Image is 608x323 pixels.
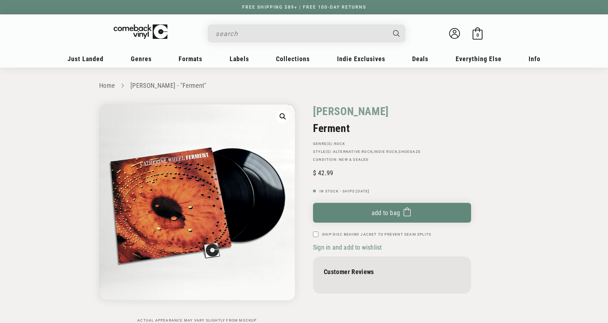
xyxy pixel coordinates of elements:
a: Alternative Rock [333,150,373,154]
a: [PERSON_NAME] - "Ferment" [130,82,207,89]
span: 42.99 [313,169,333,177]
span: Everything Else [456,55,502,63]
span: Indie Exclusives [337,55,385,63]
h2: Ferment [313,122,471,135]
span: Add to bag [372,209,400,217]
media-gallery: Gallery Viewer [99,104,295,323]
a: Indie Rock [374,150,397,154]
a: Rock [334,142,345,146]
span: Labels [230,55,249,63]
button: Sign in and add to wishlist [313,243,384,251]
span: Collections [276,55,310,63]
span: Just Landed [68,55,103,63]
input: search [216,26,386,41]
label: Ship Disc Behind Jacket To Prevent Seam Splits [322,232,431,237]
p: GENRE(S): [313,142,471,146]
div: Search [208,24,405,42]
span: Info [529,55,540,63]
span: Sign in and add to wishlist [313,244,382,251]
p: STYLE(S): , , [313,150,471,154]
p: Customer Reviews [324,268,460,276]
p: In Stock - Ships [DATE] [313,189,471,194]
span: Formats [179,55,202,63]
button: Search [387,24,406,42]
a: FREE SHIPPING $89+ | FREE 100-DAY RETURNS [235,5,373,10]
p: Condition: New & Sealed [313,158,471,162]
nav: breadcrumbs [99,81,509,91]
span: 0 [476,32,479,38]
button: Add to bag [313,203,471,223]
span: Genres [131,55,152,63]
a: Home [99,82,115,89]
span: $ [313,169,316,177]
span: Deals [412,55,428,63]
p: Actual appearance may vary slightly from mockup [99,318,295,323]
a: [PERSON_NAME] [313,104,389,118]
a: Shoegaze [399,150,421,154]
